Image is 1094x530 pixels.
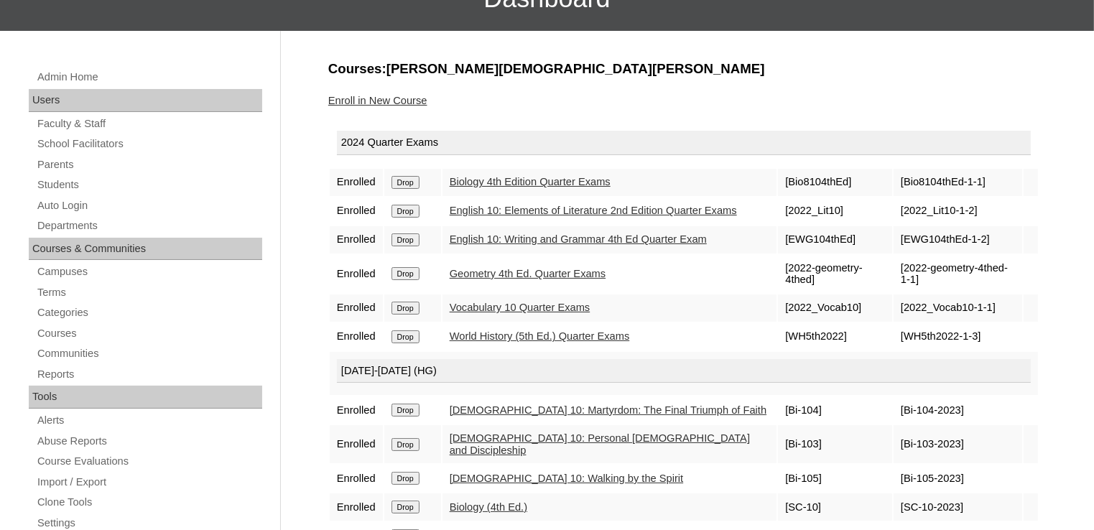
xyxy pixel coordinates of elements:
td: [2022_Lit10-1-2] [894,197,1022,225]
a: Students [36,176,262,194]
a: [DEMOGRAPHIC_DATA] 10: Personal [DEMOGRAPHIC_DATA] and Discipleship [450,432,750,456]
input: Drop [391,176,419,189]
input: Drop [391,205,419,218]
a: Import / Export [36,473,262,491]
td: Enrolled [330,197,383,225]
a: Biology (4th Ed.) [450,501,527,513]
td: [Bi-104] [778,396,892,424]
input: Drop [391,330,419,343]
a: Auto Login [36,197,262,215]
a: Enroll in New Course [328,95,427,106]
td: Enrolled [330,226,383,254]
a: [DEMOGRAPHIC_DATA] 10: Martyrdom: The Final Triumph of Faith [450,404,766,416]
div: 2024 Quarter Exams [337,131,1031,155]
td: [2022-geometry-4thed] [778,255,892,293]
div: Tools [29,386,262,409]
a: Departments [36,217,262,235]
a: Geometry 4th Ed. Quarter Exams [450,268,606,279]
td: Enrolled [330,396,383,424]
td: [2022_Vocab10] [778,294,892,322]
a: English 10: Elements of Literature 2nd Edition Quarter Exams [450,205,737,216]
a: Biology 4th Edition Quarter Exams [450,176,611,187]
a: Reports [36,366,262,383]
td: [Bi-103] [778,425,892,463]
div: Courses & Communities [29,238,262,261]
a: Courses [36,325,262,343]
div: Users [29,89,262,112]
input: Drop [391,267,419,280]
a: Communities [36,345,262,363]
a: World History (5th Ed.) Quarter Exams [450,330,630,342]
td: [Bi-103-2023] [894,425,1022,463]
td: [SC-10] [778,493,892,521]
td: [EWG104thEd] [778,226,892,254]
input: Drop [391,501,419,513]
td: [2022-geometry-4thed-1-1] [894,255,1022,293]
a: Alerts [36,412,262,429]
a: [DEMOGRAPHIC_DATA] 10: Walking by the Spirit [450,473,684,484]
input: Drop [391,438,419,451]
td: [WH5th2022-1-3] [894,323,1022,350]
td: [EWG104thEd-1-2] [894,226,1022,254]
div: [DATE]-[DATE] (HG) [337,359,1031,383]
a: Clone Tools [36,493,262,511]
td: Enrolled [330,493,383,521]
input: Drop [391,404,419,417]
td: Enrolled [330,465,383,492]
td: Enrolled [330,169,383,196]
td: [Bi-105-2023] [894,465,1022,492]
td: [Bio8104thEd-1-1] [894,169,1022,196]
td: [SC-10-2023] [894,493,1022,521]
a: Vocabulary 10 Quarter Exams [450,302,590,313]
a: Parents [36,156,262,174]
td: Enrolled [330,294,383,322]
a: Faculty & Staff [36,115,262,133]
td: [2022_Vocab10-1-1] [894,294,1022,322]
h3: Courses:[PERSON_NAME][DEMOGRAPHIC_DATA][PERSON_NAME] [328,60,1039,78]
td: Enrolled [330,255,383,293]
a: Categories [36,304,262,322]
a: Terms [36,284,262,302]
a: Campuses [36,263,262,281]
input: Drop [391,233,419,246]
input: Drop [391,472,419,485]
td: Enrolled [330,425,383,463]
a: Course Evaluations [36,452,262,470]
a: Admin Home [36,68,262,86]
input: Drop [391,302,419,315]
td: [2022_Lit10] [778,197,892,225]
td: [Bio8104thEd] [778,169,892,196]
a: Abuse Reports [36,432,262,450]
a: School Facilitators [36,135,262,153]
td: [WH5th2022] [778,323,892,350]
td: Enrolled [330,323,383,350]
td: [Bi-105] [778,465,892,492]
a: English 10: Writing and Grammar 4th Ed Quarter Exam [450,233,707,245]
td: [Bi-104-2023] [894,396,1022,424]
